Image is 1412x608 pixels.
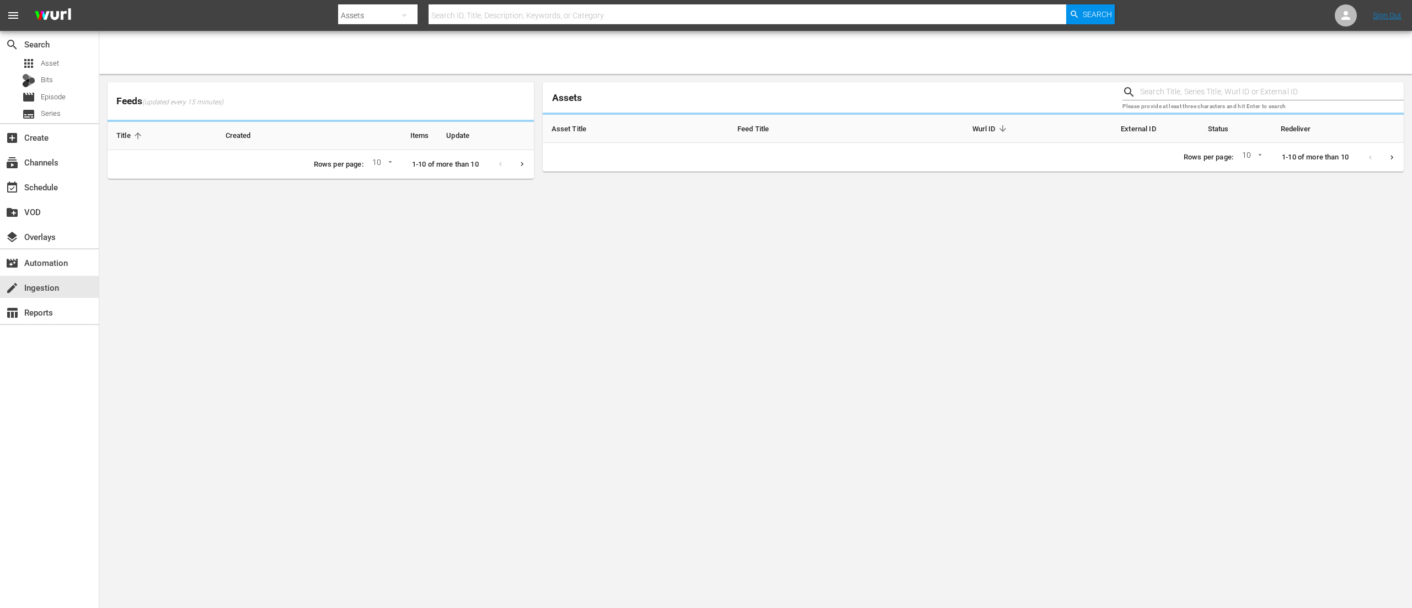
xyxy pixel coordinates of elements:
[552,124,601,134] span: Asset Title
[6,231,19,244] span: Overlays
[41,74,53,86] span: Bits
[41,92,66,103] span: Episode
[22,74,35,87] div: Bits
[729,115,865,143] th: Feed Title
[1238,149,1264,166] div: 10
[6,38,19,51] span: Search
[108,122,534,150] table: sticky table
[1066,4,1115,24] button: Search
[437,122,533,150] th: Update
[1272,115,1404,143] th: Redeliver
[1184,152,1233,163] p: Rows per page:
[972,124,1010,134] span: Wurl ID
[1165,115,1272,143] th: Status
[6,257,19,270] span: Automation
[142,98,223,107] span: (updated every 15 minutes)
[41,108,61,119] span: Series
[1083,4,1112,24] span: Search
[352,122,437,150] th: Items
[1122,102,1404,111] p: Please provide at least three characters and hit Enter to search
[1381,147,1403,168] button: Next page
[6,181,19,194] span: Schedule
[22,90,35,104] span: Episode
[552,92,582,103] span: Assets
[22,57,35,70] span: Asset
[116,131,145,141] span: Title
[7,9,20,22] span: menu
[6,131,19,145] span: Create
[412,159,479,170] p: 1-10 of more than 10
[1373,11,1402,20] a: Sign Out
[1282,152,1349,163] p: 1-10 of more than 10
[6,206,19,219] span: VOD
[511,153,533,175] button: Next page
[108,92,534,110] span: Feeds
[226,131,265,141] span: Created
[1140,84,1404,100] input: Search Title, Series Title, Wurl ID or External ID
[22,108,35,121] span: Series
[6,156,19,169] span: Channels
[1019,115,1165,143] th: External ID
[6,281,19,295] span: Ingestion
[543,115,1404,143] table: sticky table
[6,306,19,319] span: Reports
[368,156,394,173] div: 10
[314,159,363,170] p: Rows per page:
[26,3,79,29] img: ans4CAIJ8jUAAAAAAAAAAAAAAAAAAAAAAAAgQb4GAAAAAAAAAAAAAAAAAAAAAAAAJMjXAAAAAAAAAAAAAAAAAAAAAAAAgAT5G...
[41,58,59,69] span: Asset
